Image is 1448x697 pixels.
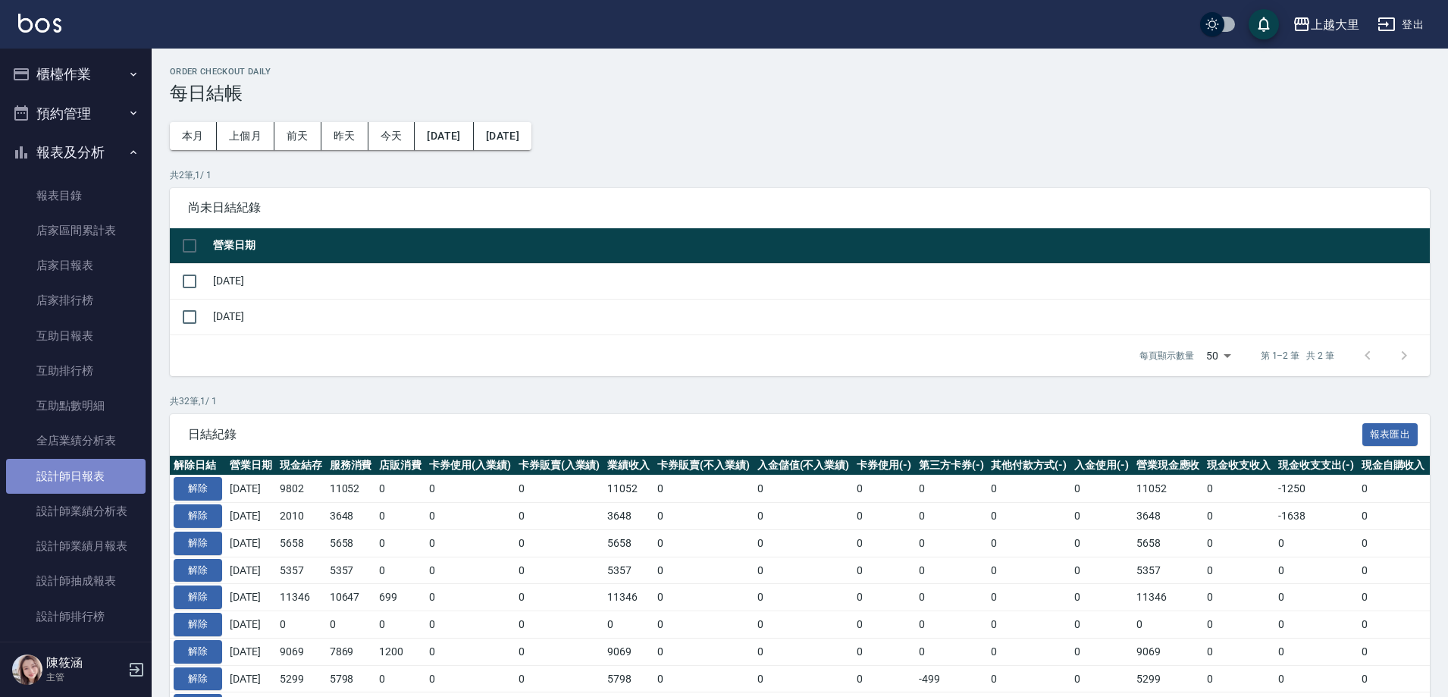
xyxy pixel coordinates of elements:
[6,353,146,388] a: 互助排行榜
[987,456,1070,476] th: 其他付款方式(-)
[425,503,515,530] td: 0
[1274,665,1358,692] td: 0
[987,503,1070,530] td: 0
[415,122,473,150] button: [DATE]
[1362,426,1418,441] a: 報表匯出
[170,394,1430,408] p: 共 32 筆, 1 / 1
[326,503,376,530] td: 3648
[653,529,754,557] td: 0
[1133,456,1204,476] th: 營業現金應收
[853,638,915,665] td: 0
[515,476,604,503] td: 0
[853,503,915,530] td: 0
[1070,611,1133,639] td: 0
[1358,638,1429,665] td: 0
[603,665,653,692] td: 5798
[174,667,222,691] button: 解除
[174,613,222,636] button: 解除
[915,529,988,557] td: 0
[6,55,146,94] button: 櫃檯作業
[1249,9,1279,39] button: save
[226,503,276,530] td: [DATE]
[1070,584,1133,611] td: 0
[1133,638,1204,665] td: 9069
[226,665,276,692] td: [DATE]
[1133,476,1204,503] td: 11052
[1203,638,1274,665] td: 0
[1133,529,1204,557] td: 5658
[276,665,326,692] td: 5299
[603,584,653,611] td: 11346
[226,584,276,611] td: [DATE]
[915,557,988,584] td: 0
[375,557,425,584] td: 0
[46,655,124,670] h5: 陳筱涵
[653,611,754,639] td: 0
[603,503,653,530] td: 3648
[754,503,854,530] td: 0
[170,122,217,150] button: 本月
[754,611,854,639] td: 0
[326,665,376,692] td: 5798
[1274,557,1358,584] td: 0
[603,611,653,639] td: 0
[1070,529,1133,557] td: 0
[276,529,326,557] td: 5658
[515,665,604,692] td: 0
[1274,456,1358,476] th: 現金收支支出(-)
[1362,423,1418,447] button: 報表匯出
[1358,456,1429,476] th: 現金自購收入
[326,456,376,476] th: 服務消費
[1274,503,1358,530] td: -1638
[915,638,988,665] td: 0
[1358,476,1429,503] td: 0
[375,456,425,476] th: 店販消費
[653,503,754,530] td: 0
[603,638,653,665] td: 9069
[915,476,988,503] td: 0
[276,584,326,611] td: 11346
[375,503,425,530] td: 0
[209,299,1430,334] td: [DATE]
[754,638,854,665] td: 0
[754,557,854,584] td: 0
[1274,584,1358,611] td: 0
[987,638,1070,665] td: 0
[1133,665,1204,692] td: 5299
[1203,456,1274,476] th: 現金收支收入
[6,133,146,172] button: 報表及分析
[6,248,146,283] a: 店家日報表
[375,584,425,611] td: 699
[853,584,915,611] td: 0
[603,456,653,476] th: 業績收入
[853,665,915,692] td: 0
[425,584,515,611] td: 0
[170,168,1430,182] p: 共 2 筆, 1 / 1
[653,476,754,503] td: 0
[915,456,988,476] th: 第三方卡券(-)
[1203,529,1274,557] td: 0
[6,529,146,564] a: 設計師業績月報表
[1203,665,1274,692] td: 0
[754,584,854,611] td: 0
[603,476,653,503] td: 11052
[653,456,754,476] th: 卡券販賣(不入業績)
[6,319,146,353] a: 互助日報表
[6,564,146,598] a: 設計師抽成報表
[987,665,1070,692] td: 0
[1358,584,1429,611] td: 0
[1274,638,1358,665] td: 0
[174,586,222,609] button: 解除
[276,638,326,665] td: 9069
[170,67,1430,77] h2: Order checkout daily
[1203,503,1274,530] td: 0
[1274,611,1358,639] td: 0
[375,665,425,692] td: 0
[987,584,1070,611] td: 0
[1358,503,1429,530] td: 0
[853,456,915,476] th: 卡券使用(-)
[6,459,146,494] a: 設計師日報表
[515,557,604,584] td: 0
[653,584,754,611] td: 0
[987,557,1070,584] td: 0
